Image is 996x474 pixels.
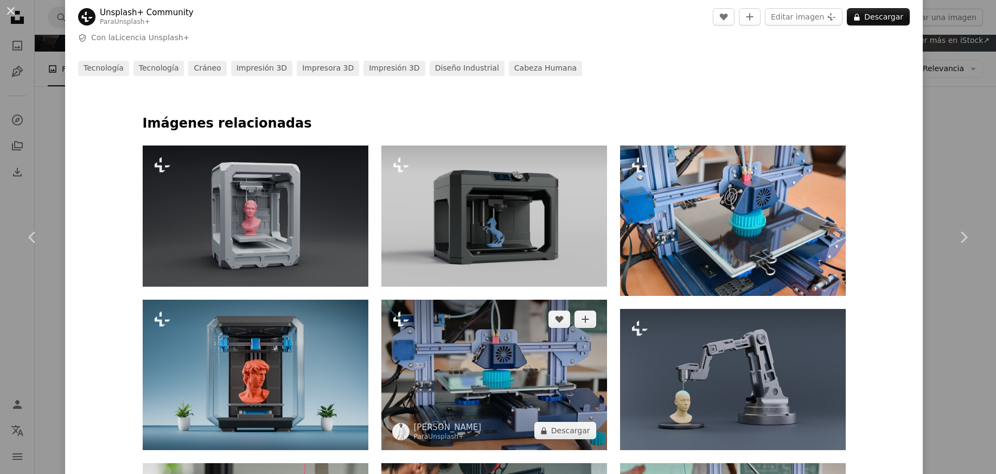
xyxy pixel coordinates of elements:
[143,146,368,287] img: Una representación en 3D de una cabeza humana en una jaula
[115,33,189,42] a: Licencia Unsplash+
[114,18,150,26] a: Unsplash+
[392,423,410,440] img: Ve al perfil de Andrej Lišakov
[739,8,761,26] button: Añade a la colección
[297,61,359,76] a: Impresora 3D
[620,374,846,384] a: Un brazo robótico sostiene una cabeza humana
[428,433,464,440] a: Unsplash+
[620,309,846,450] img: Un brazo robótico sostiene una cabeza humana
[78,61,129,76] a: Tecnología
[931,185,996,289] a: Siguiente
[91,33,189,43] span: Con la
[143,211,368,220] a: Una representación en 3D de una cabeza humana en una jaula
[620,216,846,225] a: una máquina que está sentada sobre una mesa
[231,61,292,76] a: Impresión 3D
[143,370,368,380] a: Una impresora 3D con el busto de un hombre
[414,433,482,441] div: Para
[143,300,368,450] img: Una impresora 3D con el busto de un hombre
[381,146,607,287] img: Una representación en 3D de un caballo sobre una mesa
[100,7,194,18] a: Unsplash+ Community
[847,8,910,26] button: Descargar
[133,61,184,76] a: Tecnología
[363,61,425,76] a: Impresión 3D
[143,115,846,132] h4: Imágenes relacionadas
[381,370,607,380] a: una máquina que está sentada sobre una mesa
[430,61,505,76] a: diseño industrial
[188,61,226,76] a: cráneo
[765,8,842,26] button: Editar imagen
[509,61,582,76] a: cabeza humana
[713,8,735,26] button: Me gusta
[534,422,596,439] button: Descargar
[381,300,607,450] img: una máquina que está sentada sobre una mesa
[381,211,607,220] a: Una representación en 3D de un caballo sobre una mesa
[620,146,846,296] img: una máquina que está sentada sobre una mesa
[414,422,482,433] a: [PERSON_NAME]
[548,311,570,328] button: Me gusta
[574,311,596,328] button: Añade a la colección
[100,18,194,27] div: Para
[78,8,95,26] img: Ve al perfil de Unsplash+ Community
